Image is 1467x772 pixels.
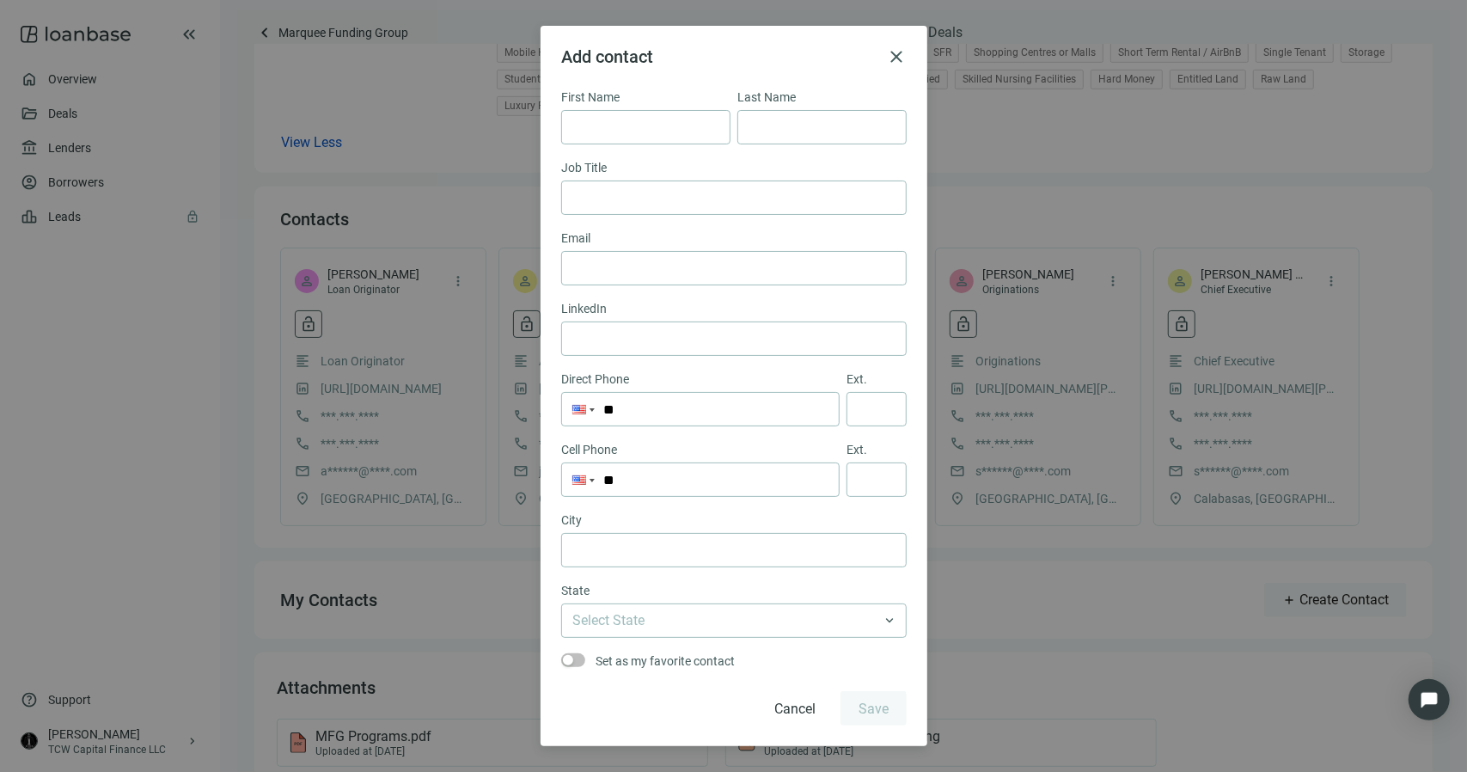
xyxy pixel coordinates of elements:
label: Ext. [847,370,878,389]
button: Save [840,691,907,726]
span: LinkedIn [561,299,607,318]
span: Cancel [774,701,816,717]
span: First Name [561,88,620,107]
button: Cancel [756,691,834,726]
span: Job Title [561,158,607,177]
span: Cell Phone [561,440,617,459]
div: United States: + 1 [562,393,595,426]
h2: Add contact [561,46,879,67]
span: City [561,511,582,530]
span: Set as my favorite contact [596,652,735,671]
label: Ext. [847,440,878,459]
div: United States: + 1 [562,463,595,496]
div: Open Intercom Messenger [1409,679,1450,720]
span: Last Name [737,88,796,107]
span: Email [561,229,590,248]
span: Direct Phone [561,370,629,389]
button: close [886,46,907,67]
span: State [561,581,590,600]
